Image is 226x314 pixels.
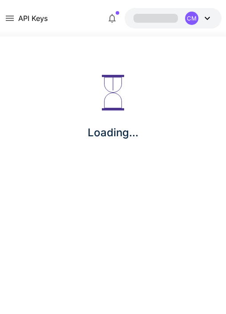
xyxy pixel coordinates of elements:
p: Loading... [88,125,138,141]
div: CM [185,12,198,25]
nav: breadcrumb [18,13,48,24]
button: CM [125,8,222,29]
a: API Keys [18,13,48,24]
